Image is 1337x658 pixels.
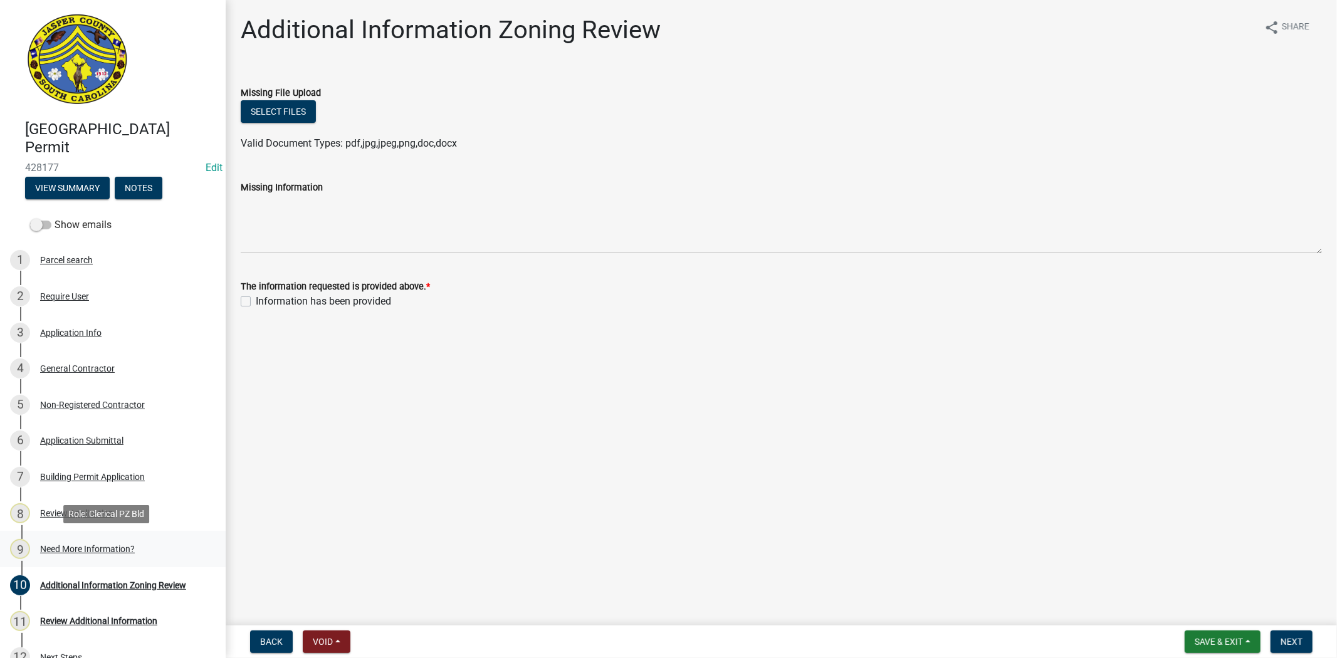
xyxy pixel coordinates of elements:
[1195,637,1243,647] span: Save & Exit
[63,505,149,523] div: Role: Clerical PZ Bld
[10,358,30,379] div: 4
[1185,630,1261,653] button: Save & Exit
[241,283,430,291] label: The information requested is provided above.
[241,184,323,192] label: Missing Information
[40,292,89,301] div: Require User
[206,162,223,174] wm-modal-confirm: Edit Application Number
[40,617,157,625] div: Review Additional Information
[40,581,186,590] div: Additional Information Zoning Review
[10,395,30,415] div: 5
[241,100,316,123] button: Select files
[1264,20,1279,35] i: share
[1254,15,1319,39] button: shareShare
[10,286,30,306] div: 2
[40,328,102,337] div: Application Info
[40,509,113,518] div: Review Application
[40,256,93,264] div: Parcel search
[25,184,110,194] wm-modal-confirm: Summary
[25,13,130,107] img: Jasper County, South Carolina
[10,323,30,343] div: 3
[10,539,30,559] div: 9
[1281,637,1303,647] span: Next
[250,630,293,653] button: Back
[40,473,145,481] div: Building Permit Application
[256,294,391,309] label: Information has been provided
[303,630,350,653] button: Void
[40,364,115,373] div: General Contractor
[30,217,112,232] label: Show emails
[10,431,30,451] div: 6
[241,15,661,45] h1: Additional Information Zoning Review
[115,184,162,194] wm-modal-confirm: Notes
[115,177,162,199] button: Notes
[10,611,30,631] div: 11
[10,575,30,595] div: 10
[1282,20,1309,35] span: Share
[25,162,201,174] span: 428177
[206,162,223,174] a: Edit
[40,545,135,553] div: Need More Information?
[40,400,145,409] div: Non-Registered Contractor
[10,467,30,487] div: 7
[10,503,30,523] div: 8
[1271,630,1313,653] button: Next
[313,637,333,647] span: Void
[25,177,110,199] button: View Summary
[241,89,321,98] label: Missing File Upload
[260,637,283,647] span: Back
[10,250,30,270] div: 1
[25,120,216,157] h4: [GEOGRAPHIC_DATA] Permit
[241,137,457,149] span: Valid Document Types: pdf,jpg,jpeg,png,doc,docx
[40,436,123,445] div: Application Submittal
